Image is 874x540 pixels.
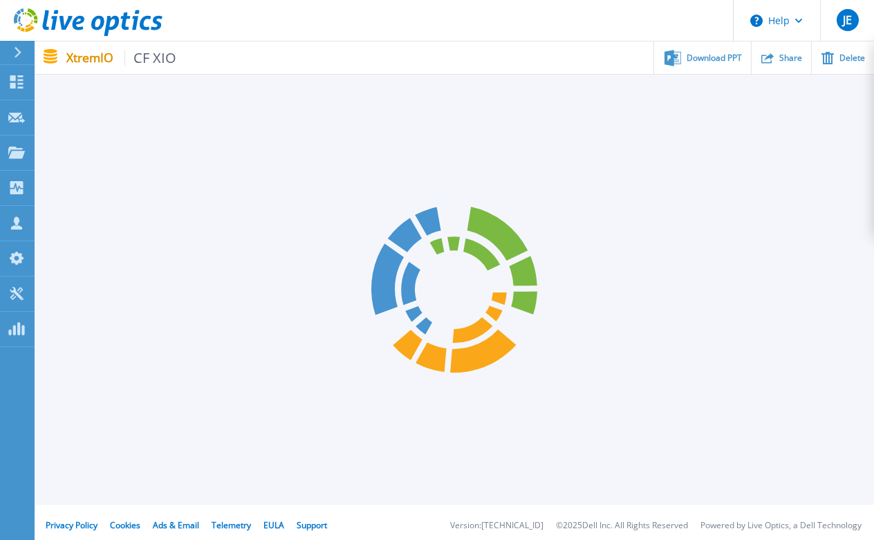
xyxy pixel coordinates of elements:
[212,519,251,531] a: Telemetry
[46,519,97,531] a: Privacy Policy
[687,54,742,62] span: Download PPT
[450,521,543,530] li: Version: [TECHNICAL_ID]
[153,519,199,531] a: Ads & Email
[556,521,688,530] li: © 2025 Dell Inc. All Rights Reserved
[124,50,177,66] span: CF XIO
[700,521,862,530] li: Powered by Live Optics, a Dell Technology
[66,50,177,66] p: XtremIO
[297,519,327,531] a: Support
[779,54,802,62] span: Share
[263,519,284,531] a: EULA
[839,54,865,62] span: Delete
[843,15,852,26] span: JE
[110,519,140,531] a: Cookies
